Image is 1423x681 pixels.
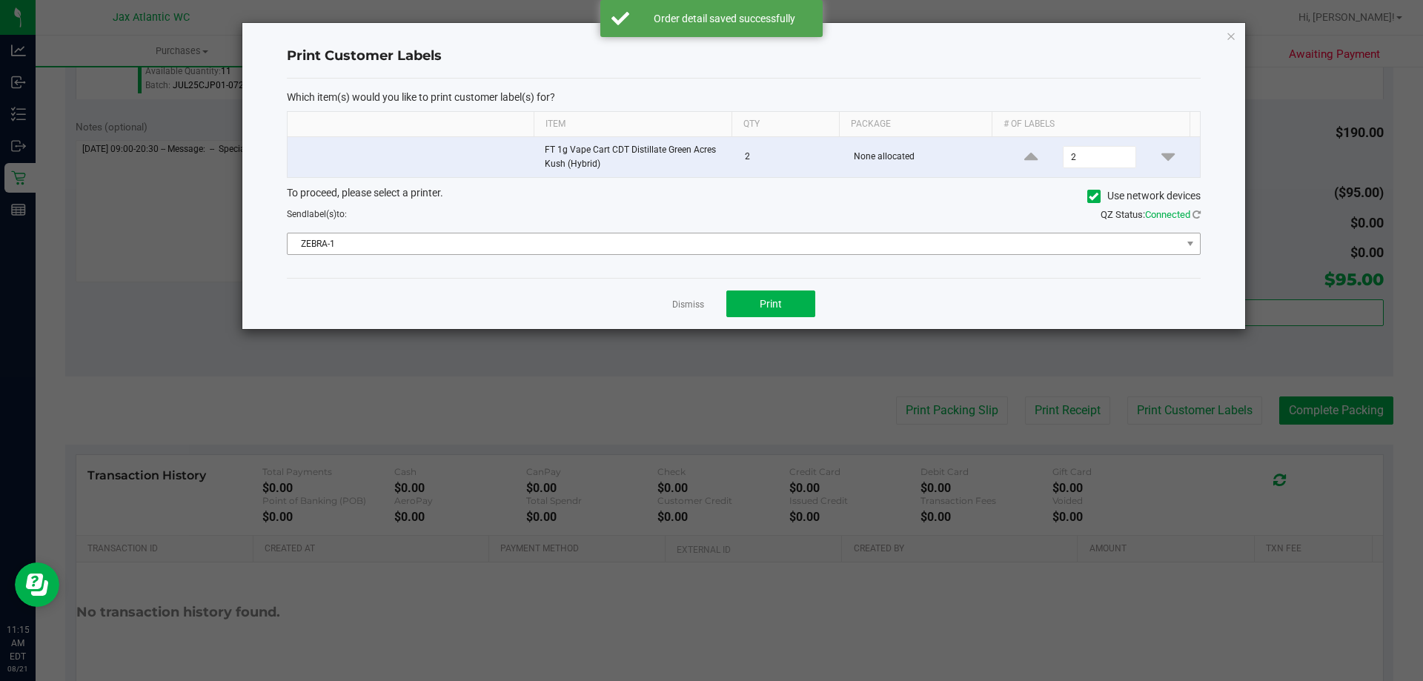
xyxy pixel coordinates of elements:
th: # of labels [992,112,1190,137]
span: Send to: [287,209,347,219]
span: Connected [1145,209,1190,220]
a: Dismiss [672,299,704,311]
th: Qty [732,112,839,137]
button: Print [726,290,815,317]
th: Item [534,112,732,137]
p: Which item(s) would you like to print customer label(s) for? [287,90,1201,104]
th: Package [839,112,992,137]
span: ZEBRA-1 [288,233,1181,254]
td: FT 1g Vape Cart CDT Distillate Green Acres Kush (Hybrid) [536,137,736,177]
td: None allocated [845,137,1000,177]
h4: Print Customer Labels [287,47,1201,66]
iframe: Resource center [15,562,59,607]
div: Order detail saved successfully [637,11,812,26]
span: label(s) [307,209,336,219]
div: To proceed, please select a printer. [276,185,1212,207]
label: Use network devices [1087,188,1201,204]
td: 2 [736,137,845,177]
span: QZ Status: [1101,209,1201,220]
span: Print [760,298,782,310]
